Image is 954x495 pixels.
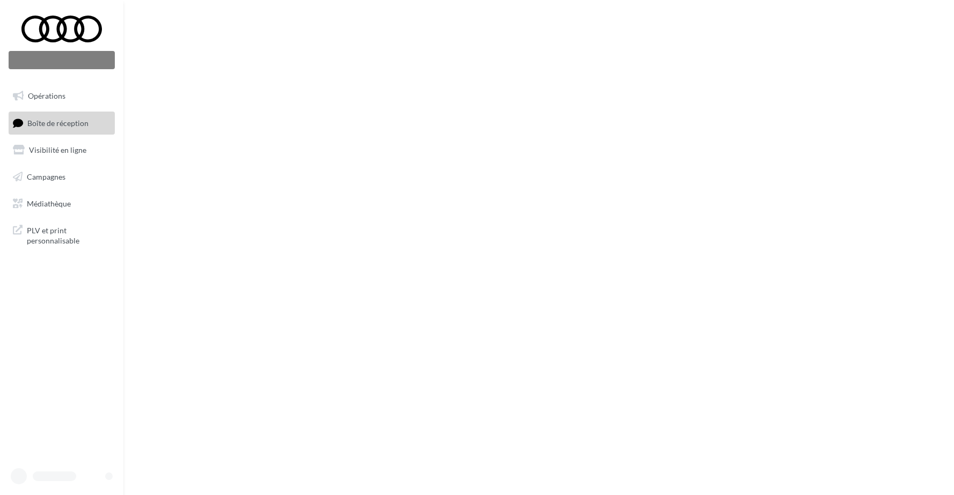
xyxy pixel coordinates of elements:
span: Campagnes [27,172,65,181]
span: Visibilité en ligne [29,145,86,154]
span: Opérations [28,91,65,100]
a: Campagnes [6,166,117,188]
div: Nouvelle campagne [9,51,115,69]
a: PLV et print personnalisable [6,219,117,250]
a: Médiathèque [6,193,117,215]
span: Médiathèque [27,198,71,208]
a: Opérations [6,85,117,107]
span: Boîte de réception [27,118,89,127]
span: PLV et print personnalisable [27,223,111,246]
a: Visibilité en ligne [6,139,117,161]
a: Boîte de réception [6,112,117,135]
